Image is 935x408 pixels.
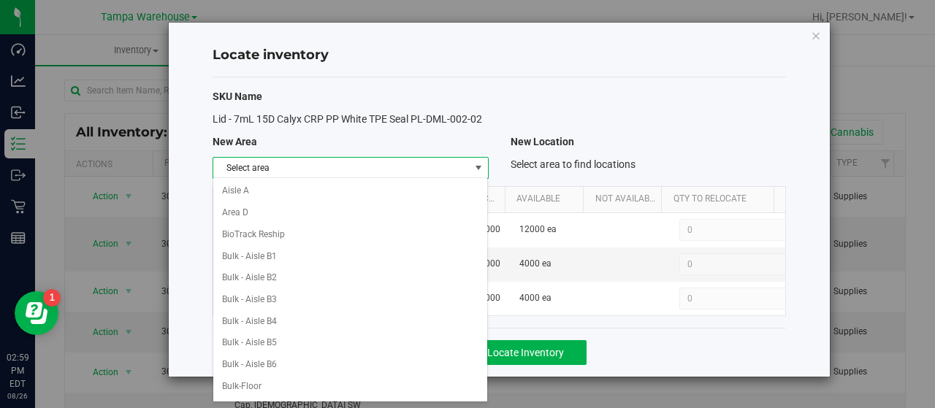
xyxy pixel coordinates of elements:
[213,354,488,376] li: Bulk - Aisle B6
[595,193,657,205] a: Not Available
[213,376,488,398] li: Bulk-Floor
[519,291,552,305] span: 4000 ea
[213,332,488,354] li: Bulk - Aisle B5
[516,193,578,205] a: Available
[213,267,488,289] li: Bulk - Aisle B2
[213,136,257,147] span: New Area
[213,224,488,246] li: BioTrack Reship
[213,289,488,311] li: Bulk - Aisle B3
[43,289,61,307] iframe: Resource center unread badge
[213,246,488,268] li: Bulk - Aisle B1
[469,158,487,178] span: select
[213,158,469,178] span: Select area
[213,113,482,125] span: Lid - 7mL 15D Calyx CRP PP White TPE Seal PL-DML-002-02
[511,136,574,147] span: New Location
[213,46,786,65] h4: Locate inventory
[511,158,636,170] span: Select area to find locations
[15,291,58,335] iframe: Resource center
[519,257,552,271] span: 4000 ea
[465,340,587,365] button: Locate Inventory
[673,193,768,205] a: Qty to Relocate
[213,91,262,102] span: SKU Name
[487,347,564,358] span: Locate Inventory
[213,311,488,333] li: Bulk - Aisle B4
[519,223,557,236] span: 12000 ea
[213,202,488,224] li: Area D
[213,180,488,202] li: Aisle A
